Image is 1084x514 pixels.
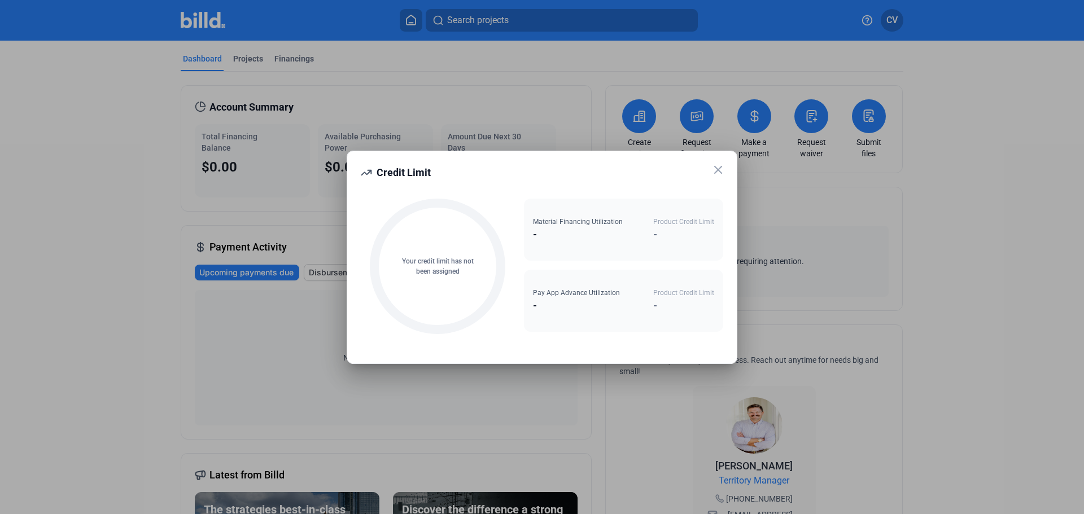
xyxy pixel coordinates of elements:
div: Pay App Advance Utilization [533,288,620,298]
div: - [653,227,714,243]
div: - [653,298,714,314]
div: - [533,227,623,243]
div: Material Financing Utilization [533,217,623,227]
div: Product Credit Limit [653,217,714,227]
div: - [533,298,620,314]
span: Credit Limit [377,166,431,178]
div: Your credit limit has not been assigned [402,256,474,276]
div: Product Credit Limit [653,288,714,298]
